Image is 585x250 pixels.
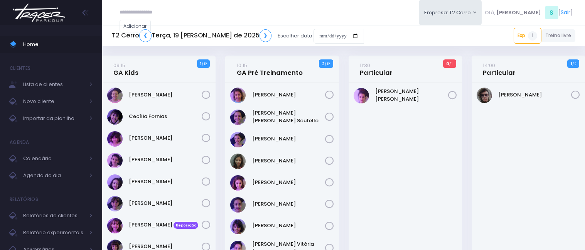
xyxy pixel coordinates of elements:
[129,199,202,207] a: [PERSON_NAME]
[252,91,325,99] a: [PERSON_NAME]
[129,113,202,120] a: Cecília Fornias
[237,61,303,77] a: 10:15GA Pré Treinamento
[260,29,272,42] a: ❯
[360,62,370,69] small: 11:30
[360,61,393,77] a: 11:30Particular
[571,61,572,67] strong: 1
[252,109,325,124] a: [PERSON_NAME] [PERSON_NAME] Soutello
[202,62,207,66] small: / 12
[230,110,246,125] img: Ana Helena Soutello
[325,62,330,66] small: / 12
[129,178,202,186] a: [PERSON_NAME]
[113,62,125,69] small: 09:15
[496,9,541,17] span: [PERSON_NAME]
[129,91,202,99] a: [PERSON_NAME]
[252,157,325,165] a: [PERSON_NAME]
[252,222,325,230] a: [PERSON_NAME]
[354,88,369,103] img: Maria Laura Bertazzi
[252,179,325,186] a: [PERSON_NAME]
[23,96,85,106] span: Novo cliente
[446,61,449,67] strong: 0
[482,4,575,21] div: [ ]
[375,88,448,103] a: [PERSON_NAME] [PERSON_NAME]
[129,221,202,229] a: [PERSON_NAME] Reposição
[10,61,30,76] h4: Clientes
[107,196,123,211] img: Maria Clara Frateschi
[23,211,85,221] span: Relatórios de clientes
[483,61,516,77] a: 14:00Particular
[230,175,246,191] img: Luisa Tomchinsky Montezano
[112,27,364,45] div: Escolher data:
[107,153,123,168] img: Clara Guimaraes Kron
[23,171,85,181] span: Agenda do dia
[23,79,85,90] span: Lista de clientes
[572,62,576,66] small: / 2
[200,61,202,67] strong: 1
[174,222,198,229] span: Reposição
[477,88,492,103] img: Fernando Pires Amary
[528,31,537,41] span: 1
[230,132,246,147] img: Jasmim rocha
[485,9,495,17] span: Olá,
[252,200,325,208] a: [PERSON_NAME]
[322,61,325,67] strong: 2
[230,219,246,234] img: Malu Bernardes
[23,39,93,49] span: Home
[107,88,123,103] img: Beatriz Cogo
[23,113,85,123] span: Importar da planilha
[23,228,85,238] span: Relatório experimentais
[514,28,541,43] a: Exp1
[23,154,85,164] span: Calendário
[107,131,123,147] img: Chiara Real Oshima Hirata
[230,197,246,213] img: Luzia Rolfini Fernandes
[120,20,151,32] a: Adicionar
[449,62,453,66] small: / 1
[107,109,123,125] img: Cecília Fornias Gomes
[545,6,558,19] span: S
[230,154,246,169] img: Julia de Campos Munhoz
[10,135,29,150] h4: Agenda
[10,192,38,207] h4: Relatórios
[113,61,138,77] a: 09:15GA Kids
[107,218,123,233] img: Maria Clara Gallo
[129,156,202,164] a: [PERSON_NAME]
[498,91,571,99] a: [PERSON_NAME]
[230,88,246,103] img: Alice Oliveira Castro
[237,62,247,69] small: 10:15
[483,62,495,69] small: 14:00
[252,135,325,143] a: [PERSON_NAME]
[112,29,271,42] h5: T2 Cerro Terça, 19 [PERSON_NAME] de 2025
[541,29,576,42] a: Treino livre
[561,8,570,17] a: Sair
[129,134,202,142] a: [PERSON_NAME]
[107,174,123,190] img: Isabela de Brito Moffa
